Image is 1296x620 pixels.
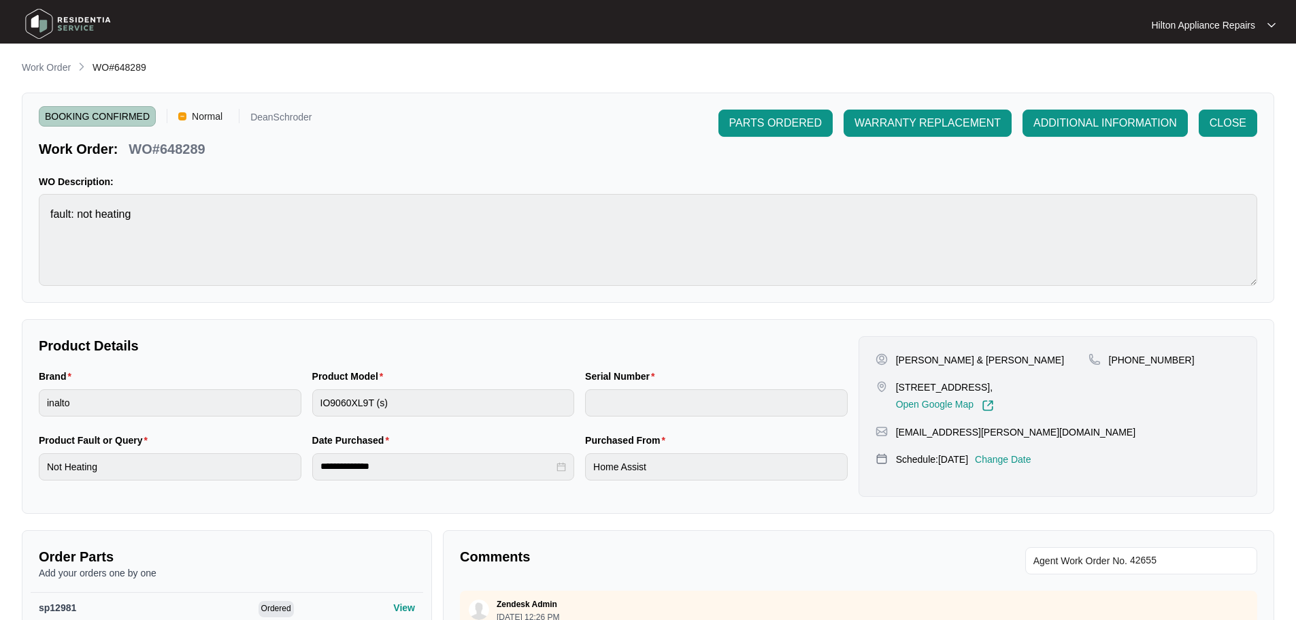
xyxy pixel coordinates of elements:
[39,434,153,447] label: Product Fault or Query
[876,453,888,465] img: map-pin
[20,3,116,44] img: residentia service logo
[975,453,1031,466] p: Change Date
[39,389,301,417] input: Brand
[39,175,1257,189] p: WO Description:
[1033,553,1127,569] span: Agent Work Order No.
[1130,553,1249,569] input: Add Agent Work Order No.
[1210,115,1246,131] span: CLOSE
[39,547,415,566] p: Order Parts
[312,389,575,417] input: Product Model
[460,547,849,566] p: Comments
[1023,110,1188,137] button: ADDITIONAL INFORMATION
[250,112,312,127] p: DeanSchroder
[39,106,156,127] span: BOOKING CONFIRMED
[22,61,71,74] p: Work Order
[896,380,994,394] p: [STREET_ADDRESS],
[982,399,994,412] img: Link-External
[585,389,848,417] input: Serial Number
[585,453,848,480] input: Purchased From
[39,602,76,613] span: sp12981
[876,380,888,393] img: map-pin
[896,425,1135,439] p: [EMAIL_ADDRESS][PERSON_NAME][DOMAIN_NAME]
[312,434,395,447] label: Date Purchased
[1109,353,1195,367] p: [PHONE_NUMBER]
[312,370,389,383] label: Product Model
[320,459,554,474] input: Date Purchased
[186,106,228,127] span: Normal
[854,115,1001,131] span: WARRANTY REPLACEMENT
[469,600,489,620] img: user.svg
[585,434,671,447] label: Purchased From
[76,61,87,72] img: chevron-right
[39,194,1257,286] textarea: fault: not heating
[393,601,415,615] p: View
[39,453,301,480] input: Product Fault or Query
[1089,353,1101,365] img: map-pin
[1033,115,1177,131] span: ADDITIONAL INFORMATION
[876,353,888,365] img: user-pin
[585,370,660,383] label: Serial Number
[896,353,1064,367] p: [PERSON_NAME] & [PERSON_NAME]
[896,399,994,412] a: Open Google Map
[93,62,146,73] span: WO#648289
[1151,18,1255,32] p: Hilton Appliance Repairs
[718,110,833,137] button: PARTS ORDERED
[1267,22,1276,29] img: dropdown arrow
[259,601,294,617] span: Ordered
[896,453,968,466] p: Schedule: [DATE]
[178,112,186,120] img: Vercel Logo
[39,370,77,383] label: Brand
[1199,110,1257,137] button: CLOSE
[39,566,415,580] p: Add your orders one by one
[19,61,73,76] a: Work Order
[39,140,118,159] p: Work Order:
[39,336,848,355] p: Product Details
[497,599,557,610] p: Zendesk Admin
[729,115,822,131] span: PARTS ORDERED
[876,425,888,438] img: map-pin
[844,110,1012,137] button: WARRANTY REPLACEMENT
[129,140,205,159] p: WO#648289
